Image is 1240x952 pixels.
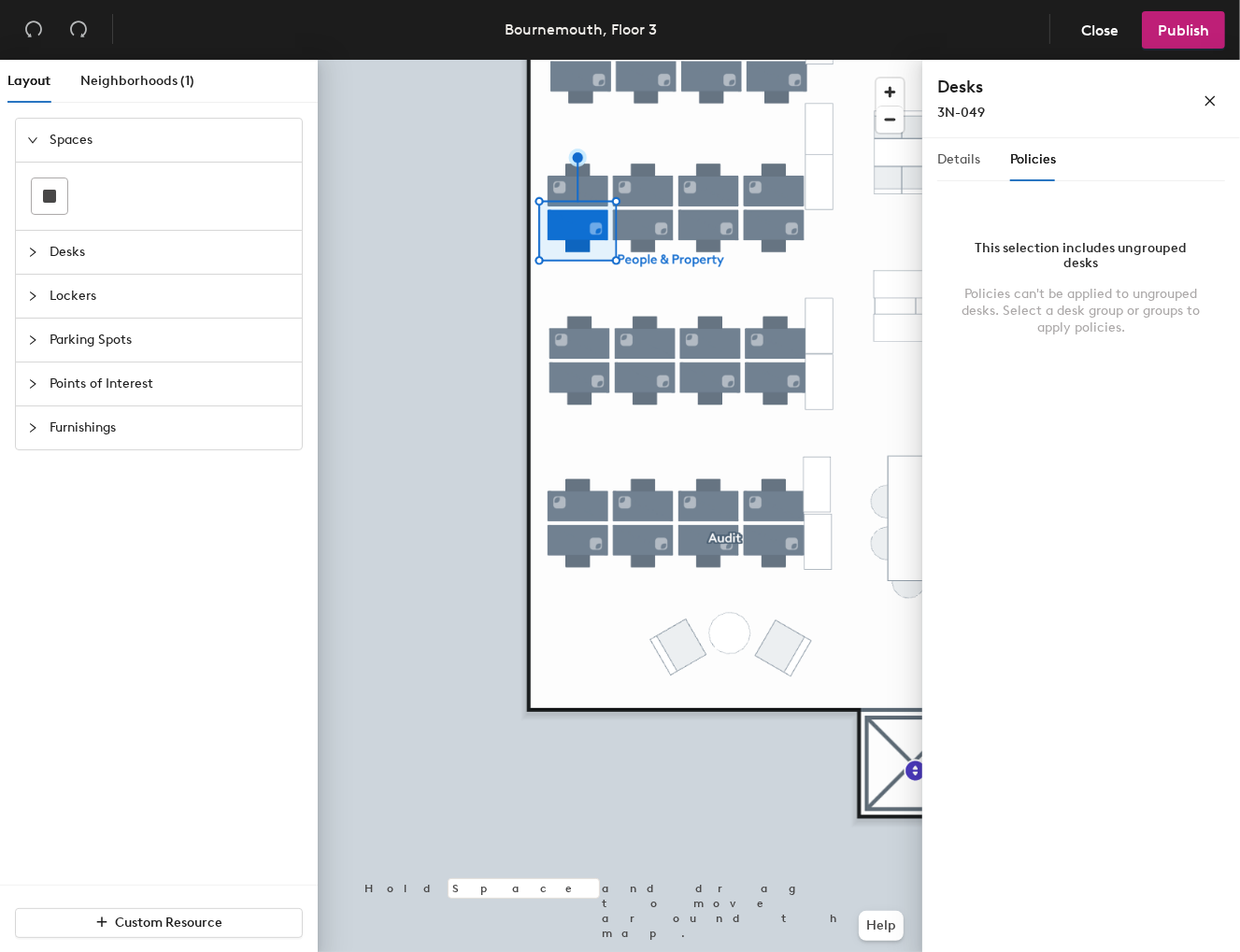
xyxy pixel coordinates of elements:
[859,911,904,941] button: Help
[50,319,291,362] span: Parking Spots
[116,915,223,931] span: Custom Resource
[937,105,985,121] span: 3N-049
[50,362,291,405] span: Points of Interest
[50,406,291,449] span: Furnishings
[1081,21,1119,39] span: Close
[60,11,97,49] button: Redo (⌘ + ⇧ + Z)
[27,422,38,433] span: collapsed
[50,231,291,274] span: Desks
[27,378,38,390] span: collapsed
[15,11,52,49] button: Undo (⌘ + Z)
[937,151,980,167] span: Details
[24,20,43,38] span: undo
[1142,11,1225,49] button: Publish
[15,908,303,938] button: Custom Resource
[27,291,38,302] span: collapsed
[960,286,1203,336] div: Policies can't be applied to ungrouped desks. Select a desk group or groups to apply policies.
[27,334,38,346] span: collapsed
[80,73,194,89] span: Neighborhoods (1)
[50,275,291,318] span: Lockers
[1158,21,1209,39] span: Publish
[960,241,1203,271] div: This selection includes ungrouped desks
[50,119,291,162] span: Spaces
[506,18,658,41] div: Bournemouth, Floor 3
[27,135,38,146] span: expanded
[7,73,50,89] span: Layout
[1065,11,1134,49] button: Close
[1204,94,1217,107] span: close
[937,75,1143,99] h4: Desks
[1010,151,1056,167] span: Policies
[27,247,38,258] span: collapsed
